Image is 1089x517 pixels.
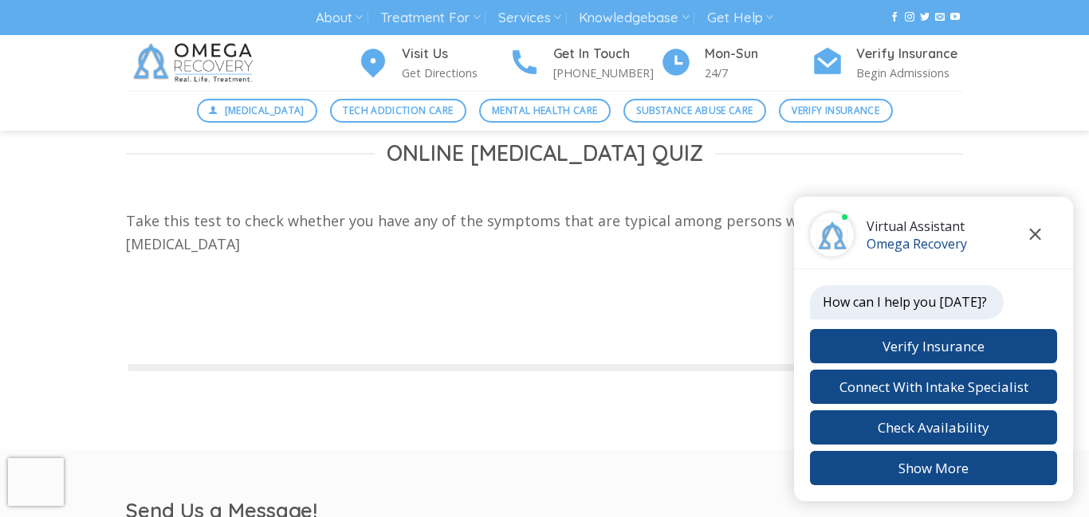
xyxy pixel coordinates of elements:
h4: Verify Insurance [856,44,963,65]
a: Verify Insurance Begin Admissions [812,44,963,83]
h4: Mon-Sun [705,44,812,65]
p: 24/7 [705,64,812,82]
span: Substance Abuse Care [636,103,753,118]
a: Tech Addiction Care [330,99,466,123]
a: Treatment For [380,3,480,33]
a: Services [498,3,561,33]
p: [PHONE_NUMBER] [553,64,660,82]
h4: Visit Us [402,44,509,65]
a: Follow on YouTube [950,12,960,23]
p: Get Directions [402,64,509,82]
span: Mental Health Care [492,103,597,118]
span: Tech Addiction Care [343,103,453,118]
a: Get In Touch [PHONE_NUMBER] [509,44,660,83]
span: Verify Insurance [792,103,879,118]
a: Visit Us Get Directions [357,44,509,83]
a: Send us an email [935,12,945,23]
a: About [316,3,363,33]
img: Omega Recovery [126,35,265,91]
span: [MEDICAL_DATA] [225,103,305,118]
a: Knowledgebase [579,3,689,33]
a: [MEDICAL_DATA] [197,99,318,123]
a: Follow on Facebook [890,12,899,23]
iframe: reCAPTCHA [8,458,64,506]
a: Substance Abuse Care [623,99,766,123]
a: Mental Health Care [479,99,611,123]
span: Online [MEDICAL_DATA] Quiz [387,139,703,167]
a: Get Help [707,3,773,33]
p: Take this test to check whether you have any of the symptoms that are typical among persons with ... [126,210,963,256]
a: Follow on Twitter [920,12,930,23]
a: Verify Insurance [779,99,893,123]
p: Begin Admissions [856,64,963,82]
a: Follow on Instagram [905,12,914,23]
h4: Get In Touch [553,44,660,65]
